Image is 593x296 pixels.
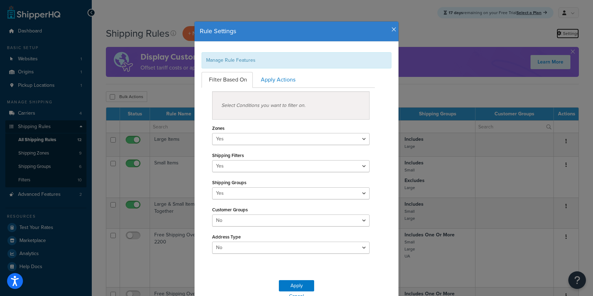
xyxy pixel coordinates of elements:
a: Filter Based On [202,72,253,88]
div: Manage Rule Features [202,52,391,68]
h4: Rule Settings [200,27,393,36]
label: Zones [212,126,224,131]
a: Apply Actions [253,72,301,88]
label: Address Type [212,234,241,240]
label: Shipping Groups [212,180,246,185]
div: Select Conditions you want to filter on. [212,91,370,120]
button: Apply [279,280,314,291]
label: Shipping Filters [212,153,244,158]
label: Customer Groups [212,207,248,212]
